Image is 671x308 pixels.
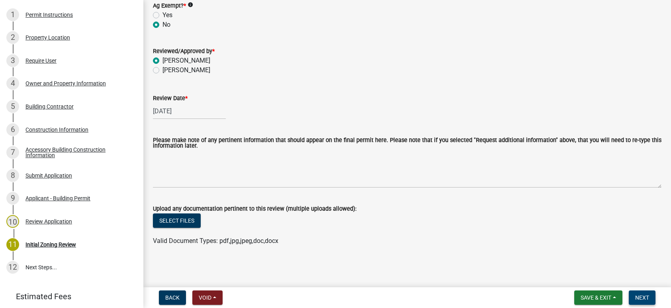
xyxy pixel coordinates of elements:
div: 9 [6,192,19,205]
label: [PERSON_NAME] [162,65,210,75]
input: mm/dd/yyyy [153,103,226,119]
div: 4 [6,77,19,90]
div: 8 [6,169,19,182]
span: Next [635,294,649,301]
span: Void [199,294,211,301]
button: Back [159,290,186,305]
div: 1 [6,8,19,21]
div: Property Location [25,35,70,40]
div: Require User [25,58,57,63]
span: Valid Document Types: pdf,jpg,jpeg,doc,docx [153,237,278,245]
button: Save & Exit [574,290,622,305]
label: No [162,20,170,30]
label: Please make note of any pertinent information that should appear on the final permit here. Please... [153,138,661,149]
button: Next [629,290,655,305]
div: 6 [6,123,19,136]
div: Submit Application [25,173,72,178]
button: Void [192,290,223,305]
button: Select files [153,213,201,228]
div: Initial Zoning Review [25,242,76,247]
div: 2 [6,31,19,44]
i: info [188,2,193,8]
label: Yes [162,10,172,20]
label: Reviewed/Approved by [153,49,215,54]
label: Upload any documentation pertinent to this review (multiple uploads allowed): [153,206,356,212]
label: [PERSON_NAME] [162,56,210,65]
div: Owner and Property Information [25,81,106,86]
div: 5 [6,100,19,113]
span: Save & Exit [581,294,611,301]
div: Building Contractor [25,104,74,109]
div: 7 [6,146,19,159]
label: Review Date [153,96,188,101]
div: Construction Information [25,127,88,132]
div: 12 [6,261,19,274]
div: 11 [6,238,19,251]
div: 10 [6,215,19,228]
div: Permit Instructions [25,12,73,18]
a: Estimated Fees [6,288,131,304]
div: Review Application [25,219,72,224]
div: 3 [6,54,19,67]
label: Ag Exempt? [153,3,186,9]
span: Back [165,294,180,301]
div: Accessory Building Construction Information [25,147,131,158]
div: Applicant - Building Permit [25,195,90,201]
